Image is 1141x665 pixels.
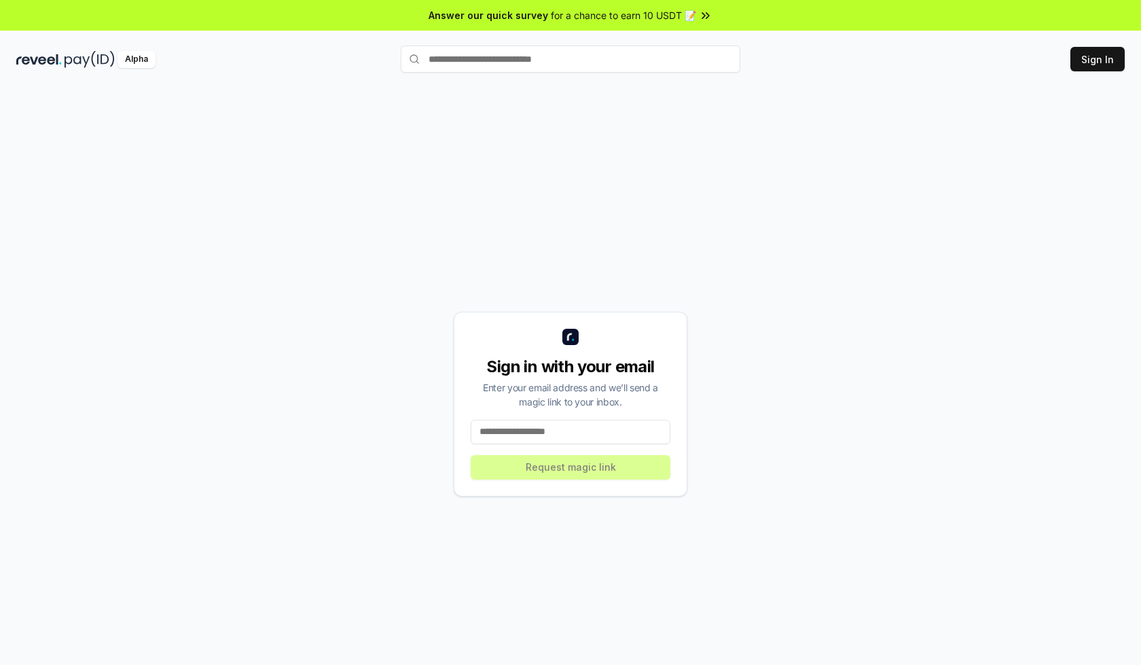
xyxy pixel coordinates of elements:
[471,380,670,409] div: Enter your email address and we’ll send a magic link to your inbox.
[551,8,696,22] span: for a chance to earn 10 USDT 📝
[429,8,548,22] span: Answer our quick survey
[562,329,579,345] img: logo_small
[65,51,115,68] img: pay_id
[16,51,62,68] img: reveel_dark
[1070,47,1125,71] button: Sign In
[471,356,670,378] div: Sign in with your email
[117,51,156,68] div: Alpha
